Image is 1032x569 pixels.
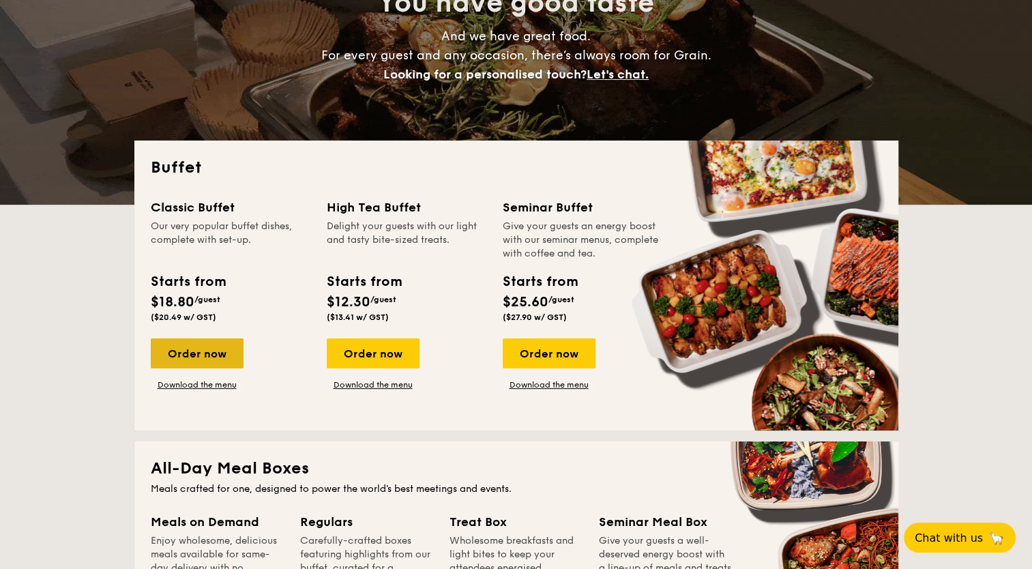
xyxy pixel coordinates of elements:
[300,512,433,531] div: Regulars
[503,338,595,368] div: Order now
[151,220,310,261] div: Our very popular buffet dishes, complete with set-up.
[915,531,983,544] span: Chat with us
[151,482,882,496] div: Meals crafted for one, designed to power the world's best meetings and events.
[194,295,220,304] span: /guest
[503,312,567,322] span: ($27.90 w/ GST)
[370,295,396,304] span: /guest
[449,512,583,531] div: Treat Box
[327,220,486,261] div: Delight your guests with our light and tasty bite-sized treats.
[503,198,662,217] div: Seminar Buffet
[327,272,401,292] div: Starts from
[321,29,711,82] span: And we have great food. For every guest and any occasion, there’s always room for Grain.
[599,512,732,531] div: Seminar Meal Box
[327,379,419,390] a: Download the menu
[151,198,310,217] div: Classic Buffet
[151,272,225,292] div: Starts from
[503,379,595,390] a: Download the menu
[503,272,577,292] div: Starts from
[503,220,662,261] div: Give your guests an energy boost with our seminar menus, complete with coffee and tea.
[327,294,370,310] span: $12.30
[151,379,244,390] a: Download the menu
[548,295,574,304] span: /guest
[383,67,587,82] span: Looking for a personalised touch?
[151,338,244,368] div: Order now
[151,312,216,322] span: ($20.49 w/ GST)
[151,458,882,480] h2: All-Day Meal Boxes
[327,198,486,217] div: High Tea Buffet
[151,512,284,531] div: Meals on Demand
[151,294,194,310] span: $18.80
[503,294,548,310] span: $25.60
[904,523,1016,553] button: Chat with us🦙
[587,67,649,82] span: Let's chat.
[988,530,1005,546] span: 🦙
[327,312,389,322] span: ($13.41 w/ GST)
[151,157,882,179] h2: Buffet
[327,338,419,368] div: Order now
